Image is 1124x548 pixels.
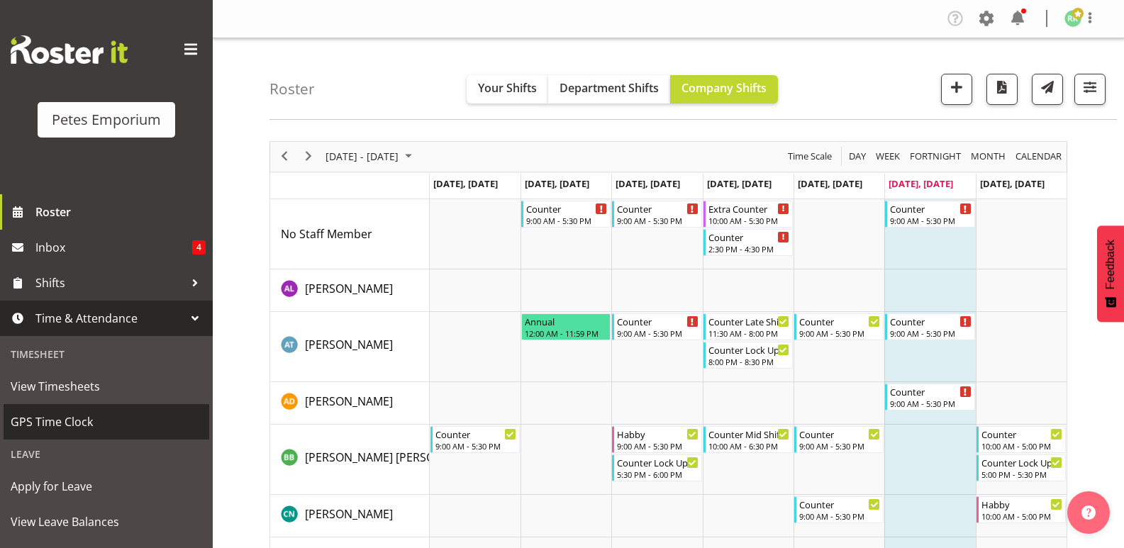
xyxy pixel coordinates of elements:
a: Apply for Leave [4,469,209,504]
button: Your Shifts [467,75,548,104]
div: Timesheet [4,340,209,369]
span: Roster [35,201,206,223]
span: Shifts [35,272,184,293]
img: help-xxl-2.png [1081,505,1096,520]
span: View Timesheets [11,376,202,397]
a: View Leave Balances [4,504,209,539]
img: Rosterit website logo [11,35,128,64]
button: Company Shifts [670,75,778,104]
h4: Roster [269,81,315,97]
button: Download a PDF of the roster according to the set date range. [986,74,1018,105]
button: Feedback - Show survey [1097,225,1124,322]
img: ruth-robertson-taylor722.jpg [1064,10,1081,27]
button: Send a list of all shifts for the selected filtered period to all rostered employees. [1032,74,1063,105]
button: Filter Shifts [1074,74,1106,105]
span: Your Shifts [478,80,537,96]
span: Apply for Leave [11,476,202,497]
span: Department Shifts [560,80,659,96]
button: Add a new shift [941,74,972,105]
span: Inbox [35,237,192,258]
a: GPS Time Clock [4,404,209,440]
span: View Leave Balances [11,511,202,532]
span: Company Shifts [681,80,767,96]
span: Feedback [1104,240,1117,289]
span: GPS Time Clock [11,411,202,432]
span: Time & Attendance [35,308,184,329]
div: Petes Emporium [52,109,161,130]
span: 4 [192,240,206,255]
div: Leave [4,440,209,469]
a: View Timesheets [4,369,209,404]
button: Department Shifts [548,75,670,104]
